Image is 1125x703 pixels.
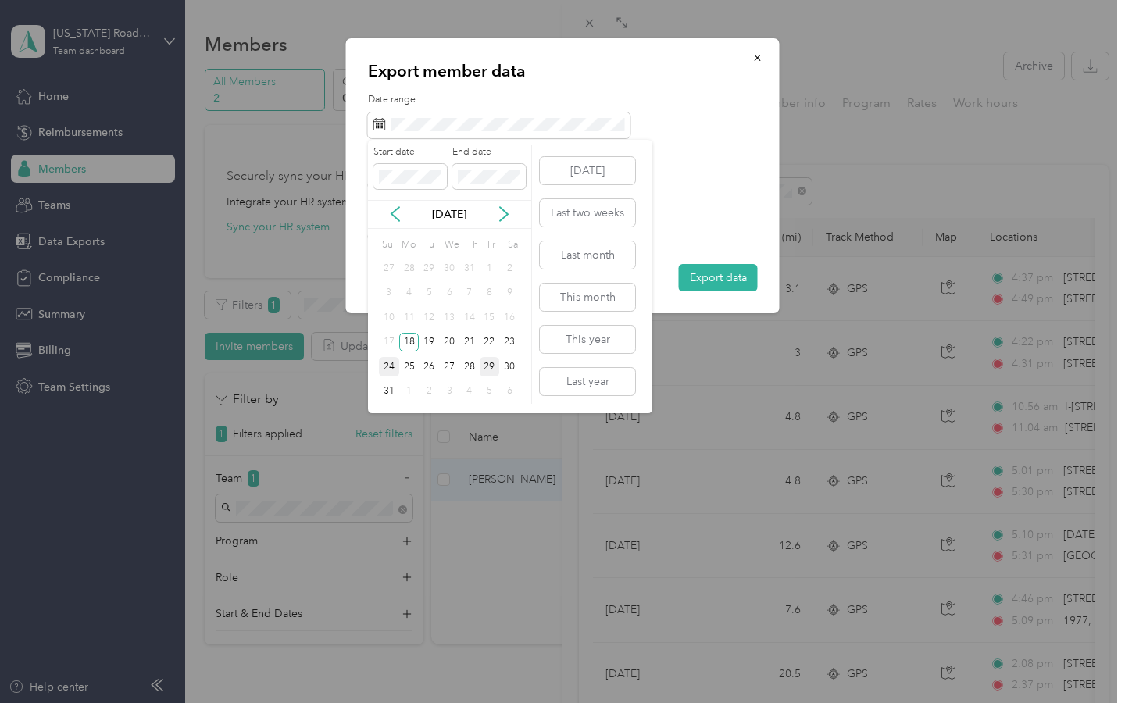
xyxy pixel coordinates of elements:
[368,60,758,82] p: Export member data
[419,259,439,278] div: 29
[480,357,500,376] div: 29
[480,382,500,401] div: 5
[379,333,399,352] div: 17
[484,234,499,256] div: Fr
[480,333,500,352] div: 22
[499,308,520,327] div: 16
[480,284,500,303] div: 8
[505,234,520,256] div: Sa
[419,284,439,303] div: 5
[399,234,416,256] div: Mo
[419,357,439,376] div: 26
[459,357,480,376] div: 28
[459,284,480,303] div: 7
[379,234,394,256] div: Su
[1037,616,1125,703] iframe: Everlance-gr Chat Button Frame
[368,93,758,107] label: Date range
[480,259,500,278] div: 1
[459,333,480,352] div: 21
[459,308,480,327] div: 14
[540,157,635,184] button: [DATE]
[439,333,459,352] div: 20
[399,308,420,327] div: 11
[465,234,480,256] div: Th
[399,382,420,401] div: 1
[439,259,459,278] div: 30
[439,308,459,327] div: 13
[439,357,459,376] div: 27
[459,259,480,278] div: 31
[379,259,399,278] div: 27
[379,382,399,401] div: 31
[452,145,526,159] label: End date
[499,284,520,303] div: 9
[416,206,482,223] p: [DATE]
[540,199,635,227] button: Last two weeks
[439,382,459,401] div: 3
[399,284,420,303] div: 4
[540,284,635,311] button: This month
[399,259,420,278] div: 28
[679,264,758,291] button: Export data
[441,234,459,256] div: We
[379,308,399,327] div: 10
[419,308,439,327] div: 12
[379,357,399,376] div: 24
[439,284,459,303] div: 6
[480,308,500,327] div: 15
[540,326,635,353] button: This year
[499,333,520,352] div: 23
[421,234,436,256] div: Tu
[419,382,439,401] div: 2
[499,259,520,278] div: 2
[499,357,520,376] div: 30
[540,368,635,395] button: Last year
[419,333,439,352] div: 19
[379,284,399,303] div: 3
[399,333,420,352] div: 18
[373,145,447,159] label: Start date
[399,357,420,376] div: 25
[540,241,635,269] button: Last month
[499,382,520,401] div: 6
[459,382,480,401] div: 4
